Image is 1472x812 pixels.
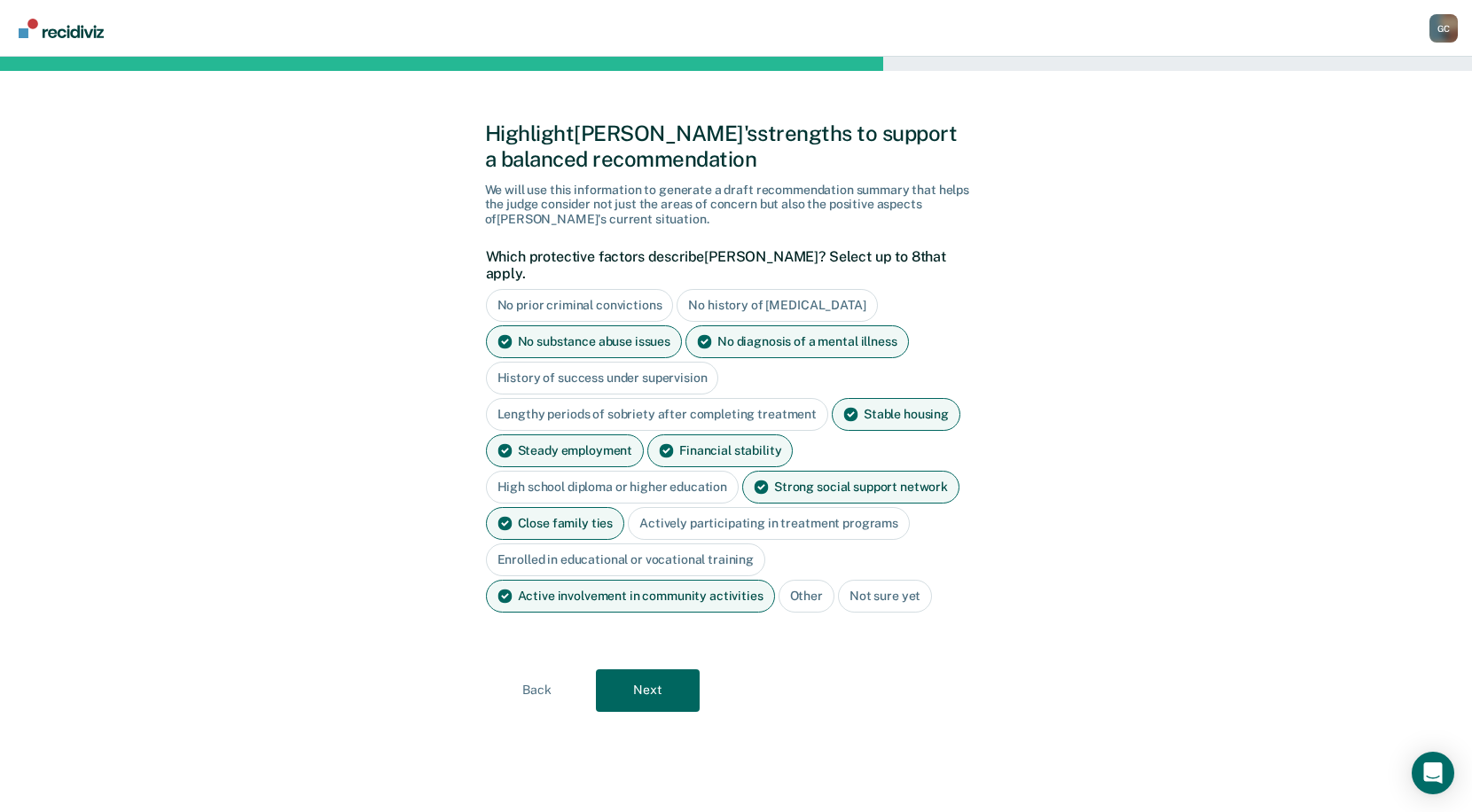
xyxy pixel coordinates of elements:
[1429,14,1458,43] button: Profile dropdown button
[486,543,766,576] div: Enrolled in educational or vocational training
[685,325,909,358] div: No diagnosis of a mental illness
[486,434,645,467] div: Steady employment
[486,507,625,540] div: Close family ties
[647,434,793,467] div: Financial stability
[485,183,988,227] div: We will use this information to generate a draft recommendation summary that helps the judge cons...
[677,289,877,322] div: No history of [MEDICAL_DATA]
[486,289,674,322] div: No prior criminal convictions
[1412,752,1454,794] div: Open Intercom Messenger
[779,580,834,613] div: Other
[486,580,775,613] div: Active involvement in community activities
[486,471,740,504] div: High school diploma or higher education
[486,248,978,282] label: Which protective factors describe [PERSON_NAME] ? Select up to 8 that apply.
[832,398,960,431] div: Stable housing
[486,325,683,358] div: No substance abuse issues
[742,471,959,504] div: Strong social support network
[596,669,700,712] button: Next
[486,398,828,431] div: Lengthy periods of sobriety after completing treatment
[628,507,910,540] div: Actively participating in treatment programs
[486,362,719,394] div: History of success under supervision
[485,121,988,172] div: Highlight [PERSON_NAME]'s strengths to support a balanced recommendation
[485,669,589,712] button: Back
[19,19,104,38] img: Recidiviz
[1429,14,1458,43] div: G C
[838,580,932,613] div: Not sure yet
